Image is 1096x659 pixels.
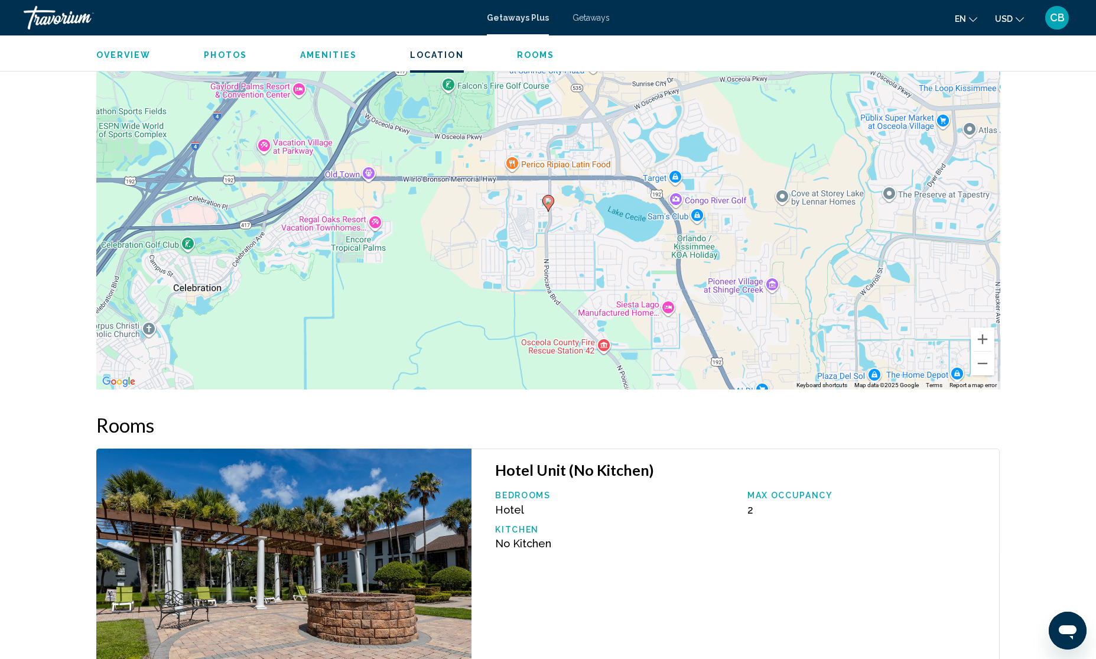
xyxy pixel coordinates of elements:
a: Getaways Plus [487,13,549,22]
span: USD [995,14,1013,24]
span: CB [1050,12,1065,24]
p: Bedrooms [495,491,736,500]
button: Photos [204,50,247,60]
button: Overview [96,50,151,60]
h3: Hotel Unit (No Kitchen) [495,461,987,479]
a: Travorium [24,6,475,30]
span: No Kitchen [495,537,551,550]
button: Zoom in [971,327,994,351]
a: Terms (opens in new tab) [926,382,942,388]
img: Google [99,374,138,389]
button: Change currency [995,10,1024,27]
p: Max Occupancy [747,491,988,500]
button: User Menu [1042,5,1072,30]
p: Kitchen [495,525,736,534]
span: Map data ©2025 Google [854,382,919,388]
span: en [955,14,966,24]
button: Location [410,50,464,60]
span: Hotel [495,504,524,516]
button: Change language [955,10,977,27]
h2: Rooms [96,413,1000,437]
a: Report a map error [949,382,997,388]
button: Rooms [517,50,555,60]
button: Keyboard shortcuts [796,381,847,389]
button: Zoom out [971,352,994,375]
a: Open this area in Google Maps (opens a new window) [99,374,138,389]
span: 2 [747,504,753,516]
iframe: Button to launch messaging window [1049,612,1087,650]
a: Getaways [573,13,610,22]
button: Amenities [300,50,357,60]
